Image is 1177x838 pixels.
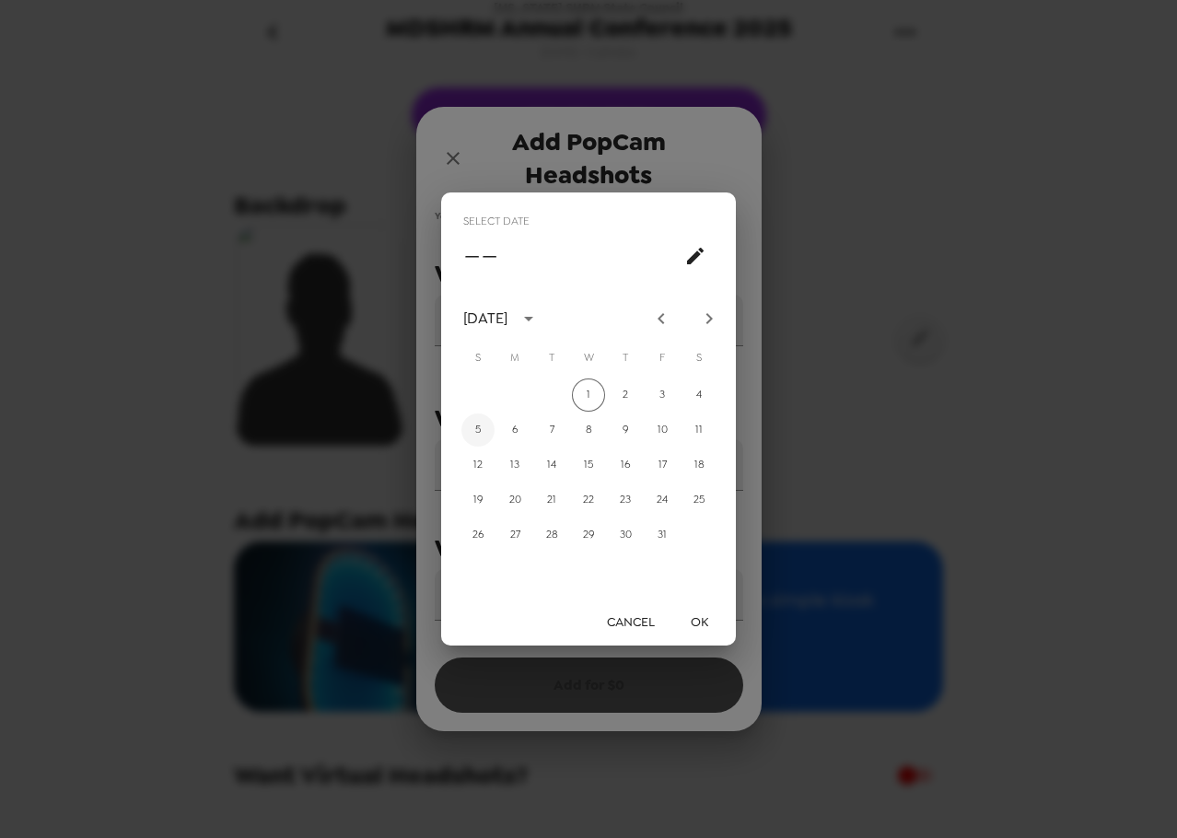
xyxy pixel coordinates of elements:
span: Sunday [461,340,495,377]
button: 16 [609,448,642,482]
span: Thursday [609,340,642,377]
span: Select date [463,207,530,237]
button: 3 [646,378,679,412]
div: [DATE] [463,308,507,330]
button: 9 [609,413,642,447]
button: 24 [646,483,679,517]
button: 13 [498,448,531,482]
button: 11 [682,413,716,447]
button: 22 [572,483,605,517]
button: 8 [572,413,605,447]
button: 23 [609,483,642,517]
button: 18 [682,448,716,482]
button: 2 [609,378,642,412]
button: calendar view is open, go to text input view [677,238,714,274]
button: 14 [535,448,568,482]
span: Tuesday [535,340,568,377]
button: Previous month [646,303,677,334]
button: Cancel [600,605,662,639]
button: 28 [535,518,568,552]
button: 17 [646,448,679,482]
button: 19 [461,483,495,517]
button: 30 [609,518,642,552]
button: 5 [461,413,495,447]
span: Saturday [682,340,716,377]
button: 12 [461,448,495,482]
button: 4 [682,378,716,412]
button: 20 [498,483,531,517]
h4: –– [463,237,498,275]
button: 15 [572,448,605,482]
button: 10 [646,413,679,447]
button: 6 [498,413,531,447]
button: 27 [498,518,531,552]
button: 21 [535,483,568,517]
button: calendar view is open, switch to year view [513,303,544,334]
button: OK [670,605,728,639]
span: Monday [498,340,531,377]
button: 29 [572,518,605,552]
span: Wednesday [572,340,605,377]
button: 25 [682,483,716,517]
button: 26 [461,518,495,552]
span: Friday [646,340,679,377]
button: Next month [693,303,725,334]
button: 7 [535,413,568,447]
button: 1 [572,378,605,412]
button: 31 [646,518,679,552]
